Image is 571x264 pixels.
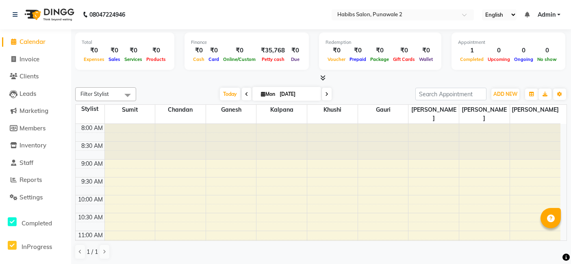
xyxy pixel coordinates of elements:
span: No show [535,56,559,62]
span: Wallet [417,56,435,62]
div: ₹0 [417,46,435,55]
span: Expenses [82,56,106,62]
span: Due [289,56,302,62]
span: Calendar [20,38,46,45]
span: Clients [20,72,39,80]
div: ₹0 [368,46,391,55]
div: 10:30 AM [76,213,104,222]
a: Inventory [2,141,69,150]
span: Settings [20,193,43,201]
a: Invoice [2,55,69,64]
div: ₹0 [347,46,368,55]
span: Reports [20,176,42,184]
a: Staff [2,158,69,168]
span: Petty cash [260,56,287,62]
span: Upcoming [486,56,512,62]
div: ₹0 [191,46,206,55]
b: 08047224946 [89,3,125,26]
div: ₹0 [82,46,106,55]
div: 9:30 AM [80,177,104,186]
span: Package [368,56,391,62]
input: Search Appointment [415,88,486,100]
div: 10:00 AM [76,195,104,204]
span: Voucher [326,56,347,62]
span: Kalpana [256,105,307,115]
span: Leads [20,90,36,97]
span: Marketing [20,107,48,115]
div: ₹0 [206,46,221,55]
div: 9:00 AM [80,160,104,168]
span: Online/Custom [221,56,258,62]
a: Clients [2,72,69,81]
span: [PERSON_NAME] [408,105,459,123]
div: Finance [191,39,302,46]
span: Inventory [20,141,46,149]
div: 0 [512,46,535,55]
span: Filter Stylist [80,91,109,97]
a: Calendar [2,37,69,47]
div: 8:00 AM [80,124,104,132]
span: Khushi [307,105,358,115]
div: ₹0 [288,46,302,55]
span: Cash [191,56,206,62]
button: ADD NEW [491,89,519,100]
span: Products [144,56,168,62]
div: 8:30 AM [80,142,104,150]
span: Staff [20,159,33,167]
a: Settings [2,193,69,202]
div: ₹0 [122,46,144,55]
span: Admin [538,11,556,19]
span: Gauri [358,105,408,115]
span: Gift Cards [391,56,417,62]
span: ADD NEW [493,91,517,97]
span: Completed [22,219,52,227]
input: 2025-09-01 [277,88,318,100]
a: Marketing [2,106,69,116]
span: Mon [259,91,277,97]
a: Leads [2,89,69,99]
div: 11:00 AM [76,231,104,240]
span: Ganesh [206,105,256,115]
div: ₹0 [391,46,417,55]
div: Redemption [326,39,435,46]
div: ₹0 [144,46,168,55]
span: [PERSON_NAME] [510,105,560,115]
div: Stylist [76,105,104,113]
div: 0 [535,46,559,55]
span: Members [20,124,46,132]
div: 1 [458,46,486,55]
span: Invoice [20,55,39,63]
span: Prepaid [347,56,368,62]
span: Card [206,56,221,62]
a: Members [2,124,69,133]
span: Chandan [155,105,206,115]
div: Total [82,39,168,46]
div: 0 [486,46,512,55]
span: [PERSON_NAME] [459,105,510,123]
div: ₹0 [106,46,122,55]
a: Reports [2,175,69,185]
iframe: chat widget [537,232,563,256]
span: Sales [106,56,122,62]
img: logo [21,3,76,26]
span: Sumit [105,105,155,115]
div: Appointment [458,39,559,46]
div: ₹0 [221,46,258,55]
div: ₹35,768 [258,46,288,55]
span: Today [220,88,240,100]
span: Services [122,56,144,62]
span: Ongoing [512,56,535,62]
div: ₹0 [326,46,347,55]
span: Completed [458,56,486,62]
span: 1 / 1 [87,248,98,256]
span: InProgress [22,243,52,251]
